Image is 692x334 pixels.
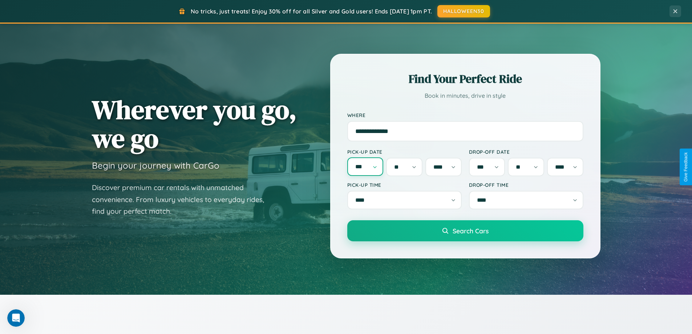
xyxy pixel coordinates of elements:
button: Search Cars [347,220,583,241]
span: No tricks, just treats! Enjoy 30% off for all Silver and Gold users! Ends [DATE] 1pm PT. [191,8,432,15]
iframe: Intercom live chat [7,309,25,327]
p: Book in minutes, drive in style [347,90,583,101]
button: HALLOWEEN30 [437,5,490,17]
label: Pick-up Date [347,149,462,155]
label: Drop-off Date [469,149,583,155]
p: Discover premium car rentals with unmatched convenience. From luxury vehicles to everyday rides, ... [92,182,274,217]
h2: Find Your Perfect Ride [347,71,583,87]
h1: Wherever you go, we go [92,95,297,153]
label: Drop-off Time [469,182,583,188]
div: Give Feedback [683,152,688,182]
h3: Begin your journey with CarGo [92,160,219,171]
label: Where [347,112,583,118]
span: Search Cars [453,227,489,235]
label: Pick-up Time [347,182,462,188]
